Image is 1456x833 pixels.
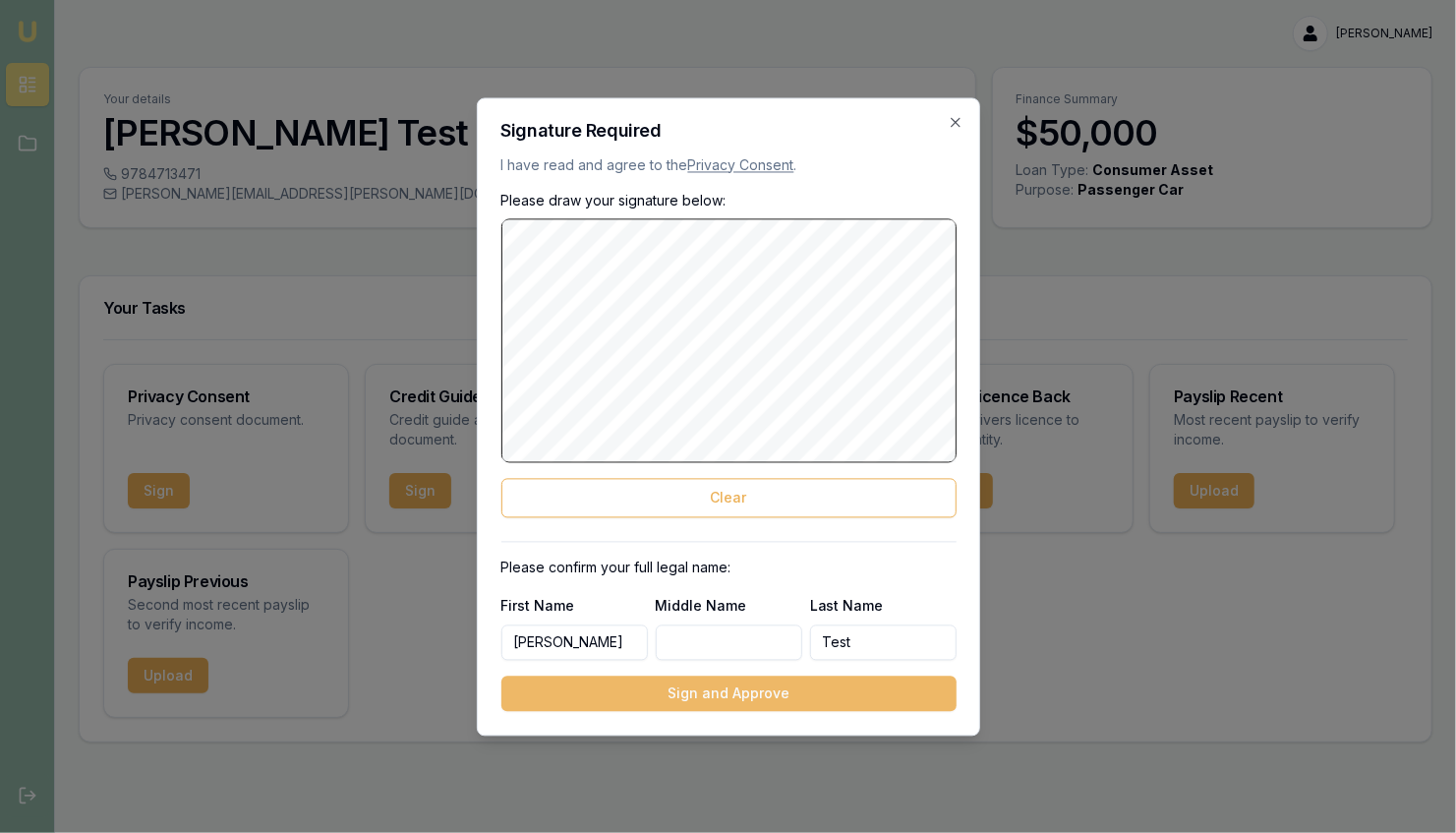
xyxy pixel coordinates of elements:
a: Privacy Consent [688,156,794,173]
label: First Name [501,597,575,614]
button: Clear [501,478,957,517]
label: Middle Name [656,597,747,614]
p: Please confirm your full legal name: [501,558,957,577]
h2: Signature Required [501,122,957,140]
label: Last Name [810,597,884,614]
button: Sign and Approve [501,676,957,711]
p: Please draw your signature below: [501,191,957,210]
p: I have read and agree to the . [501,155,957,175]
